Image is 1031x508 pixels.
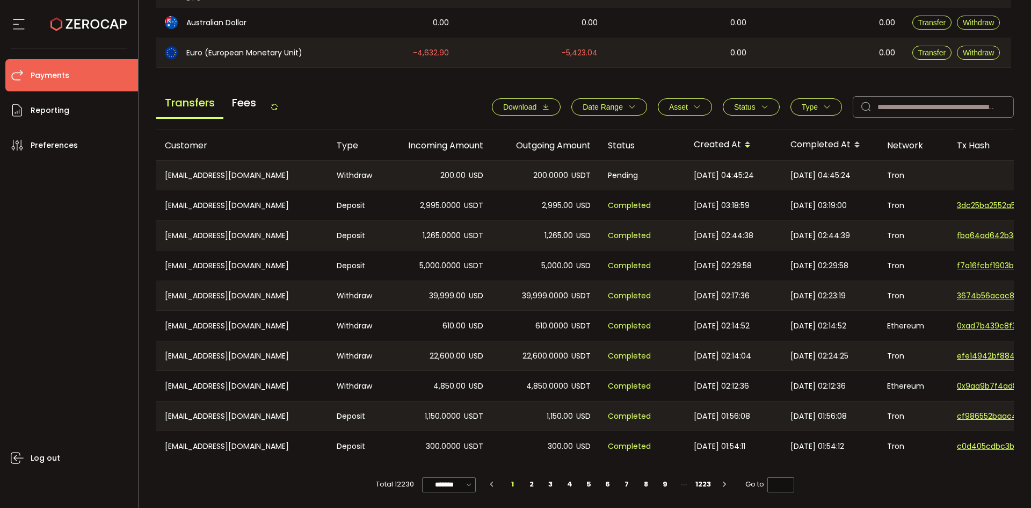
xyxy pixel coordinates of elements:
[544,230,573,242] span: 1,265.00
[186,17,246,28] span: Australian Dollar
[440,169,466,182] span: 200.00
[658,98,712,116] button: Asset
[576,410,591,423] span: USD
[156,88,223,119] span: Transfers
[694,410,750,423] span: [DATE] 01:56:08
[694,290,750,302] span: [DATE] 02:17:36
[694,380,749,392] span: [DATE] 02:12:36
[492,139,599,152] div: Outgoing Amount
[433,380,466,392] span: 4,850.00
[878,251,948,281] div: Tron
[328,161,384,190] div: Withdraw
[608,380,651,392] span: Completed
[430,350,466,362] span: 22,600.00
[636,477,656,492] li: 8
[522,290,568,302] span: 39,999.0000
[328,402,384,431] div: Deposit
[469,320,483,332] span: USD
[571,98,647,116] button: Date Range
[547,410,573,423] span: 1,150.00
[878,139,948,152] div: Network
[571,290,591,302] span: USDT
[548,440,573,453] span: 300.00
[328,221,384,250] div: Deposit
[878,190,948,220] div: Tron
[879,17,895,29] span: 0.00
[745,477,794,492] span: Go to
[156,431,328,461] div: [EMAIL_ADDRESS][DOMAIN_NAME]
[156,311,328,341] div: [EMAIL_ADDRESS][DOMAIN_NAME]
[328,341,384,370] div: Withdraw
[963,48,994,57] span: Withdraw
[469,380,483,392] span: USD
[156,190,328,220] div: [EMAIL_ADDRESS][DOMAIN_NAME]
[464,230,483,242] span: USDT
[328,251,384,281] div: Deposit
[694,199,750,212] span: [DATE] 03:18:59
[31,103,69,118] span: Reporting
[328,281,384,310] div: Withdraw
[608,350,651,362] span: Completed
[790,260,848,272] span: [DATE] 02:29:58
[223,88,265,117] span: Fees
[598,477,618,492] li: 6
[156,251,328,281] div: [EMAIL_ADDRESS][DOMAIN_NAME]
[579,477,598,492] li: 5
[503,103,536,111] span: Download
[957,16,1000,30] button: Withdraw
[576,230,591,242] span: USD
[878,431,948,461] div: Tron
[790,199,847,212] span: [DATE] 03:19:00
[576,199,591,212] span: USD
[533,169,568,182] span: 200.0000
[420,199,461,212] span: 2,995.0000
[433,17,449,29] span: 0.00
[878,371,948,401] div: Ethereum
[503,477,522,492] li: 1
[878,341,948,370] div: Tron
[790,169,851,182] span: [DATE] 04:45:24
[464,199,483,212] span: USDT
[963,18,994,27] span: Withdraw
[541,260,573,272] span: 5,000.00
[492,98,561,116] button: Download
[571,380,591,392] span: USDT
[617,477,636,492] li: 7
[571,320,591,332] span: USDT
[694,440,745,453] span: [DATE] 01:54:11
[522,477,541,492] li: 2
[31,450,60,466] span: Log out
[782,136,878,154] div: Completed At
[694,320,750,332] span: [DATE] 02:14:52
[790,230,850,242] span: [DATE] 02:44:39
[693,477,713,492] li: 1223
[156,161,328,190] div: [EMAIL_ADDRESS][DOMAIN_NAME]
[977,456,1031,508] iframe: Chat Widget
[186,47,302,59] span: Euro (European Monetary Unit)
[425,410,461,423] span: 1,150.0000
[328,431,384,461] div: Deposit
[655,477,674,492] li: 9
[599,139,685,152] div: Status
[878,221,948,250] div: Tron
[571,169,591,182] span: USDT
[957,46,1000,60] button: Withdraw
[734,103,756,111] span: Status
[608,169,638,182] span: Pending
[156,281,328,310] div: [EMAIL_ADDRESS][DOMAIN_NAME]
[608,199,651,212] span: Completed
[419,260,461,272] span: 5,000.0000
[608,260,651,272] span: Completed
[878,311,948,341] div: Ethereum
[31,68,69,83] span: Payments
[426,440,461,453] span: 300.0000
[165,16,178,29] img: aud_portfolio.svg
[31,138,78,153] span: Preferences
[790,410,847,423] span: [DATE] 01:56:08
[571,350,591,362] span: USDT
[694,169,754,182] span: [DATE] 04:45:24
[694,350,751,362] span: [DATE] 02:14:04
[730,17,746,29] span: 0.00
[608,290,651,302] span: Completed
